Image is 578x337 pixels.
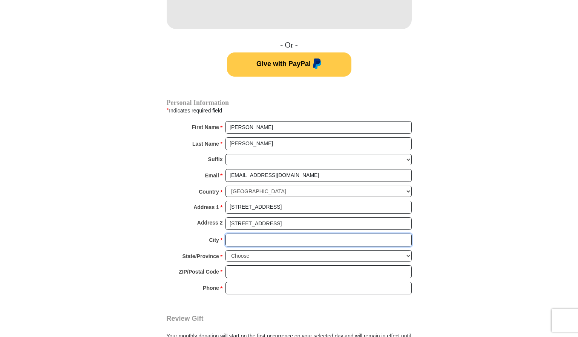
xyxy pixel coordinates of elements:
strong: First Name [192,122,219,132]
strong: City [209,235,219,245]
button: Give with PayPal [227,52,351,77]
img: paypal [311,58,322,71]
strong: Email [205,170,219,181]
strong: State/Province [182,251,219,262]
strong: Country [199,186,219,197]
span: Review Gift [167,315,204,322]
span: Give with PayPal [256,60,311,68]
strong: Phone [203,283,219,293]
h4: Personal Information [167,100,412,106]
strong: Last Name [192,138,219,149]
div: Indicates required field [167,106,412,115]
h4: - Or - [167,40,412,50]
strong: ZIP/Postal Code [179,266,219,277]
strong: Address 1 [193,202,219,212]
strong: Suffix [208,154,223,165]
strong: Address 2 [197,217,223,228]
